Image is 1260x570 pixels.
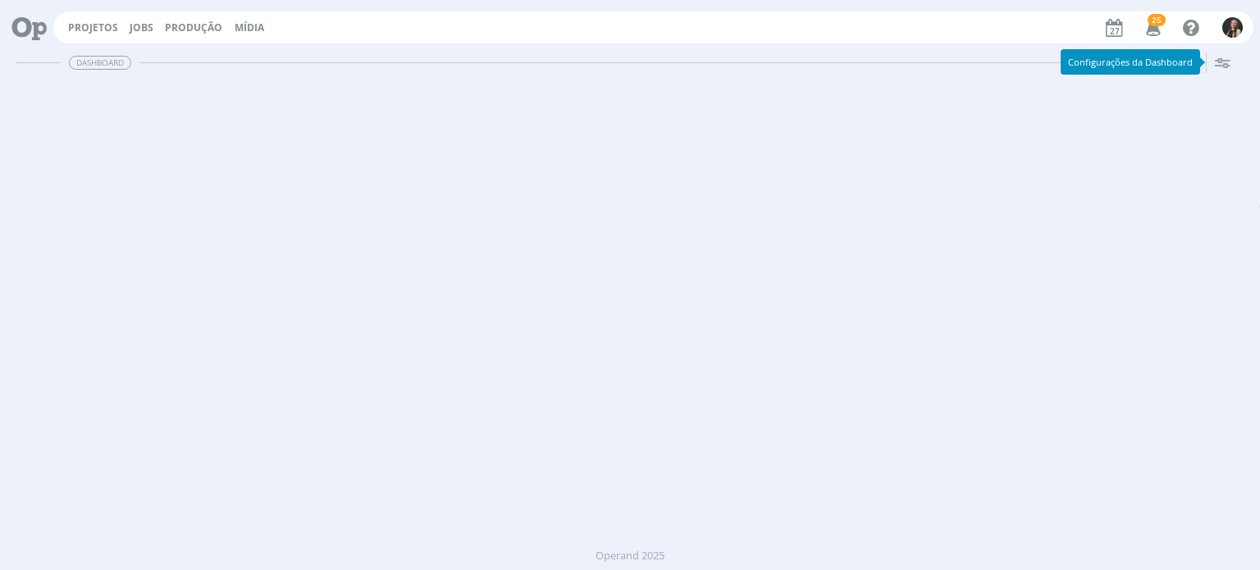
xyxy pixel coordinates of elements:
[165,21,222,34] a: Produção
[1148,14,1166,26] span: 25
[235,21,264,34] a: Mídia
[63,21,123,34] button: Projetos
[1061,49,1200,75] div: Configurações da Dashboard
[1222,17,1243,38] img: L
[160,21,227,34] button: Produção
[130,21,153,34] a: Jobs
[1221,13,1244,42] button: L
[230,21,269,34] button: Mídia
[69,56,131,70] span: Dashboard
[68,21,118,34] a: Projetos
[1135,13,1169,43] button: 25
[125,21,158,34] button: Jobs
